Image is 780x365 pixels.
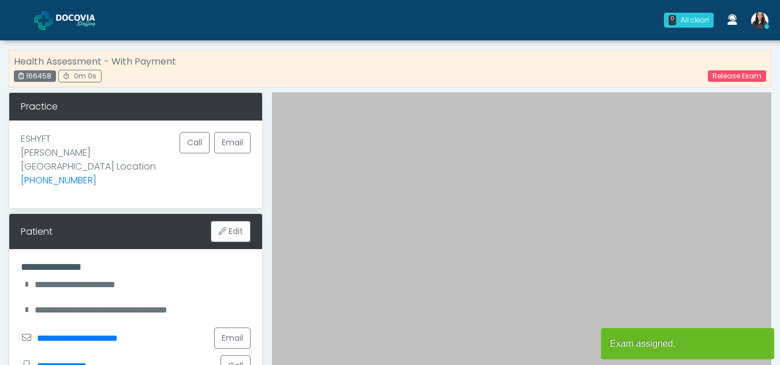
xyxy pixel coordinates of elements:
a: Release Exam [708,70,766,82]
div: 166458 [14,70,56,82]
a: Email [214,132,251,153]
a: Docovia [34,1,114,39]
strong: Health Assessment - With Payment [14,55,176,68]
div: 0 [669,15,676,25]
div: Practice [9,93,262,121]
div: Patient [21,225,53,239]
img: Docovia [56,14,114,26]
img: Docovia [34,11,53,30]
a: 0 All clear! [657,8,721,32]
p: ESHYFT [PERSON_NAME][GEOGRAPHIC_DATA] Location [21,132,180,187]
div: All clear! [681,15,709,25]
span: 0m 0s [74,71,96,81]
a: [PHONE_NUMBER] [21,174,96,187]
img: Viral Patel [751,12,768,29]
a: Email [214,328,251,349]
button: Call [180,132,210,153]
button: Edit [211,221,251,242]
article: Exam assigned. [601,328,774,359]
